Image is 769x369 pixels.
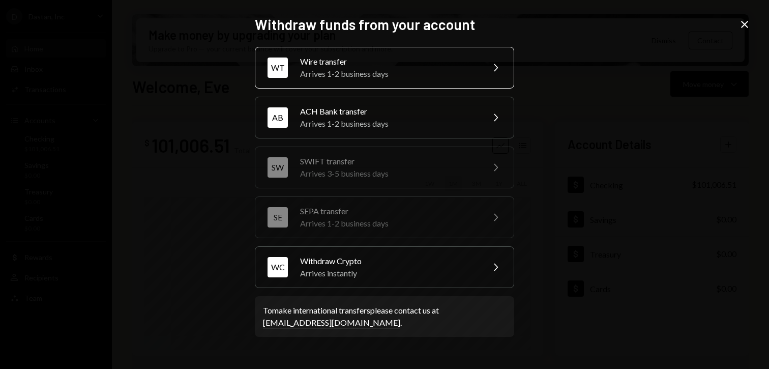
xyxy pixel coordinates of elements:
[263,304,506,329] div: To make international transfers please contact us at .
[300,167,477,180] div: Arrives 3-5 business days
[255,97,514,138] button: ABACH Bank transferArrives 1-2 business days
[255,246,514,288] button: WCWithdraw CryptoArrives instantly
[300,217,477,230] div: Arrives 1-2 business days
[268,257,288,277] div: WC
[300,255,477,267] div: Withdraw Crypto
[268,107,288,128] div: AB
[255,196,514,238] button: SESEPA transferArrives 1-2 business days
[300,267,477,279] div: Arrives instantly
[263,318,400,328] a: [EMAIL_ADDRESS][DOMAIN_NAME]
[300,155,477,167] div: SWIFT transfer
[268,207,288,228] div: SE
[268,58,288,78] div: WT
[255,147,514,188] button: SWSWIFT transferArrives 3-5 business days
[300,118,477,130] div: Arrives 1-2 business days
[255,47,514,89] button: WTWire transferArrives 1-2 business days
[255,15,514,35] h2: Withdraw funds from your account
[300,68,477,80] div: Arrives 1-2 business days
[300,205,477,217] div: SEPA transfer
[300,105,477,118] div: ACH Bank transfer
[268,157,288,178] div: SW
[300,55,477,68] div: Wire transfer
